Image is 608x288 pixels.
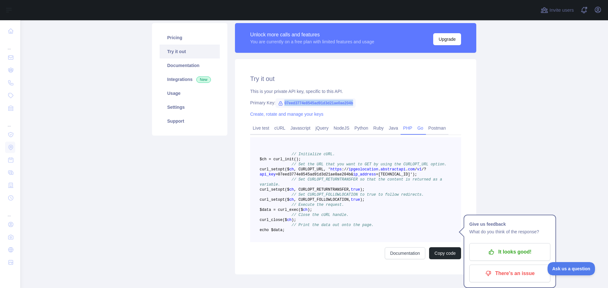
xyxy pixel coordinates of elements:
span: ch [287,218,291,222]
a: Try it out [160,45,220,58]
span: // Set CURLOPT_FOLLOWLOCATION to true to follow redirects. [292,193,424,197]
span: ch [289,187,294,192]
span: _close($ [269,218,287,222]
span: 07eed3774e8545ad91d3d21ae0ae204b [275,98,356,108]
span: : [342,167,344,172]
span: // Set CURLOPT_RETURNTRANSFER so that the content is returned as a variable. [260,177,444,187]
span: . [406,167,408,172]
span: _exec($ [287,208,303,212]
a: Pricing [160,31,220,45]
span: ; [294,218,296,222]
a: Create, rotate and manage your keys [250,112,323,117]
a: NodeJS [331,123,352,133]
span: Invite users [549,7,574,14]
span: ch [289,167,294,172]
span: ; [310,208,312,212]
span: ? [424,167,426,172]
a: Integrations New [160,72,220,86]
span: , CURLOPT_FOLLOWLOCATION, [294,198,351,202]
span: / [415,167,417,172]
span: curl [260,167,269,172]
button: Invite users [539,5,575,15]
span: _setopt($ [269,198,289,202]
span: ; [415,172,417,177]
div: You are currently on a free plan with limited features and usage [250,39,374,45]
span: // Initialize cURL. [292,152,335,156]
span: com [408,167,415,172]
div: ... [5,38,15,51]
a: cURL [272,123,288,133]
p: There's an issue [474,268,546,279]
a: Support [160,114,220,128]
h2: Try it out [250,74,461,83]
div: ... [5,205,15,218]
span: ch [303,208,307,212]
span: curl [260,218,269,222]
span: ) [360,187,362,192]
button: There's an issue [469,265,550,282]
span: https [330,167,342,172]
a: Settings [160,100,220,114]
a: Postman [426,123,448,133]
span: =07eed3774e8545ad91d3d21ae0ae204b& [275,172,353,177]
p: What do you think of the response? [469,228,550,236]
span: / [346,167,349,172]
a: Live test [250,123,272,133]
a: Javascript [288,123,313,133]
a: Documentation [385,247,425,259]
span: curl [260,187,269,192]
span: ipgeolocation [349,167,378,172]
button: Copy code [429,247,461,259]
a: Usage [160,86,220,100]
a: Java [386,123,401,133]
span: _setopt($ [269,167,289,172]
iframe: Toggle Customer Support [548,262,595,275]
span: ; [362,198,364,202]
span: $data = curl [260,208,287,212]
span: / [344,167,346,172]
span: // Close the cURL handle. [292,213,349,217]
span: echo $data; [260,228,285,232]
span: ) [360,198,362,202]
span: ; [362,187,364,192]
span: // Print the data out onto the page. [292,223,374,227]
span: v1 [417,167,421,172]
span: true [351,198,360,202]
span: // Set the URL that you want to GET by using the CURLOPT_URL option. [292,162,447,167]
span: ) [292,218,294,222]
button: It looks good! [469,243,550,261]
span: =[TECHNICAL_ID]') [376,172,415,177]
span: _init() [282,157,298,162]
span: _setopt($ [269,187,289,192]
a: PHP [401,123,415,133]
a: jQuery [313,123,331,133]
div: This is your private API key, specific to this API. [250,88,461,95]
span: abstractapi [381,167,406,172]
span: , CURLOPT_URL, ' [294,167,330,172]
span: curl [260,198,269,202]
button: Upgrade [433,33,461,45]
a: Documentation [160,58,220,72]
span: ; [298,157,301,162]
span: // Execute the request. [292,203,344,207]
div: Unlock more calls and features [250,31,374,39]
a: Ruby [371,123,386,133]
div: Primary Key: [250,100,461,106]
span: ip_address [353,172,376,177]
span: / [421,167,424,172]
span: . [378,167,381,172]
span: true [351,187,360,192]
span: $ch = curl [260,157,282,162]
span: New [196,77,211,83]
div: ... [5,115,15,128]
a: Python [352,123,371,133]
span: api_key [260,172,275,177]
p: It looks good! [474,247,546,257]
span: ) [307,208,310,212]
span: ch [289,198,294,202]
h1: Give us feedback [469,220,550,228]
a: Go [415,123,426,133]
span: , CURLOPT_RETURNTRANSFER, [294,187,351,192]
